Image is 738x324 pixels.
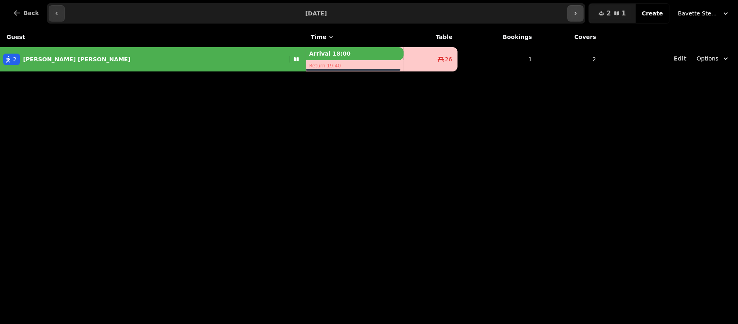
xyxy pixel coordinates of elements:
span: Time [311,33,326,41]
p: [PERSON_NAME] [PERSON_NAME] [23,55,130,63]
p: Arrival 18:00 [306,47,404,60]
td: 2 [537,47,601,72]
span: Options [697,54,719,63]
span: 1 [622,10,626,17]
th: Table [404,27,458,47]
p: Return 19:40 [306,60,404,71]
th: Covers [537,27,601,47]
span: 2 [13,55,17,63]
th: Bookings [458,27,537,47]
span: 2 [606,10,611,17]
button: Create [635,4,670,23]
button: Edit [674,54,687,63]
span: Back [24,10,39,16]
button: Back [6,3,45,23]
span: Edit [674,56,687,61]
span: 26 [445,55,452,63]
button: 21 [589,4,635,23]
button: Options [692,51,735,66]
span: Bavette Steakhouse - [PERSON_NAME] [678,9,719,17]
td: 1 [458,47,537,72]
span: Create [642,11,663,16]
button: Time [311,33,334,41]
button: Bavette Steakhouse - [PERSON_NAME] [673,6,735,21]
